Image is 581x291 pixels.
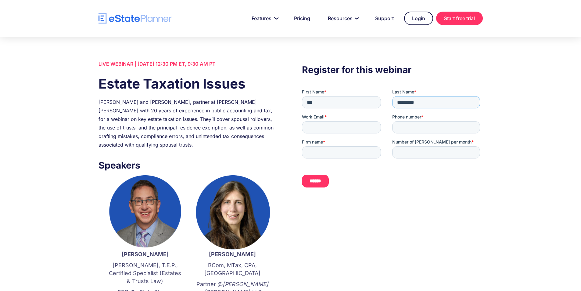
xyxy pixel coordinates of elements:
[209,251,256,257] strong: [PERSON_NAME]
[99,60,279,68] div: LIVE WEBINAR | [DATE] 12:30 PM ET, 9:30 AM PT
[436,12,483,25] a: Start free trial
[122,251,169,257] strong: [PERSON_NAME]
[195,261,270,277] p: BCom, MTax, CPA, [GEOGRAPHIC_DATA]
[108,261,183,285] p: [PERSON_NAME], T.E.P., Certified Specialist (Estates & Trusts Law)
[321,12,365,24] a: Resources
[404,12,433,25] a: Login
[368,12,401,24] a: Support
[302,89,482,193] iframe: Form 0
[302,63,482,77] h3: Register for this webinar
[99,158,279,172] h3: Speakers
[99,13,172,24] a: home
[99,98,279,149] div: [PERSON_NAME] and [PERSON_NAME], partner at [PERSON_NAME] [PERSON_NAME] with 20 years of experien...
[99,74,279,93] h1: Estate Taxation Issues
[287,12,317,24] a: Pricing
[244,12,284,24] a: Features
